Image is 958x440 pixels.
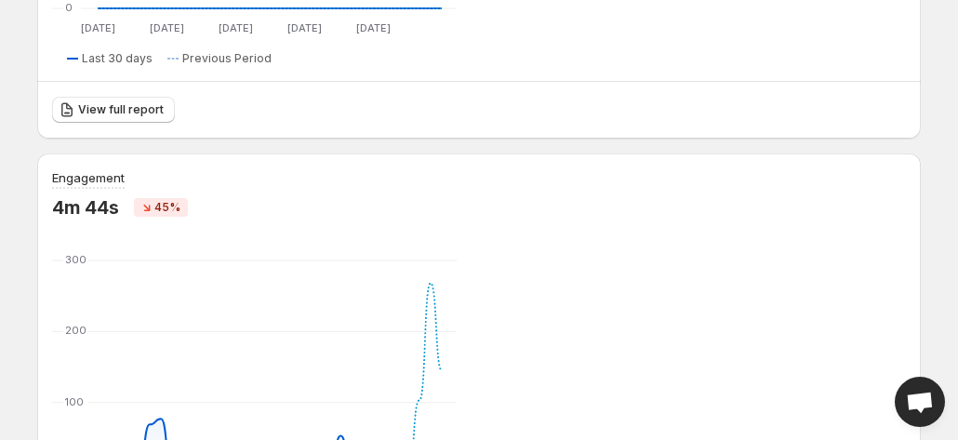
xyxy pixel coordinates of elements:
[219,21,253,34] text: [DATE]
[65,324,86,337] text: 200
[150,21,184,34] text: [DATE]
[81,21,115,34] text: [DATE]
[182,51,272,66] span: Previous Period
[78,102,164,117] span: View full report
[82,51,153,66] span: Last 30 days
[154,200,180,215] span: 45%
[52,196,119,219] p: 4m 44s
[65,395,84,408] text: 100
[52,97,175,123] a: View full report
[356,21,391,34] text: [DATE]
[65,253,86,266] text: 300
[895,377,945,427] div: Open chat
[287,21,322,34] text: [DATE]
[52,168,125,187] h3: Engagement
[65,1,73,14] text: 0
